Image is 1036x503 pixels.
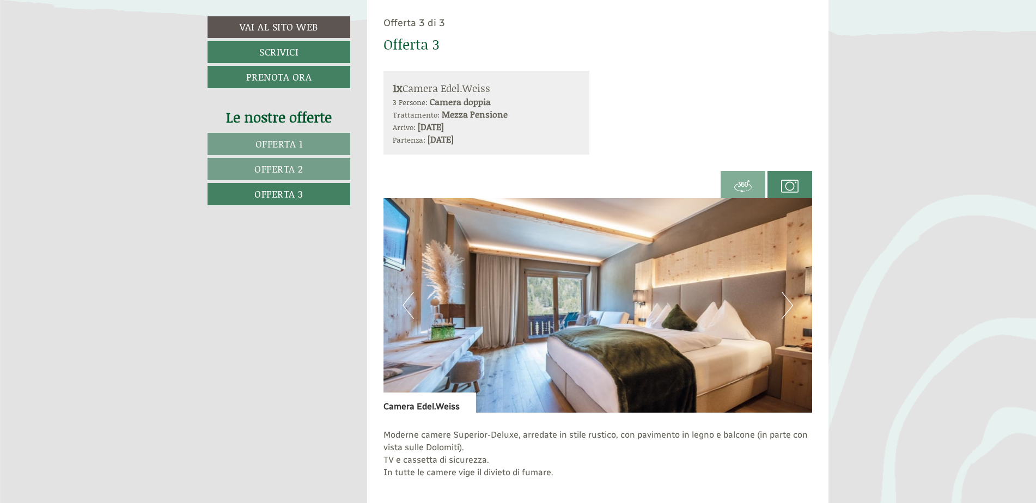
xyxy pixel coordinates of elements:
button: Next [782,292,793,319]
div: Camera Edel.Weiss [383,392,476,413]
small: 3 Persone: [393,96,428,108]
span: Offerta 3 [254,187,303,201]
button: Previous [403,292,414,319]
span: Offerta 1 [255,137,303,151]
b: [DATE] [418,120,444,133]
a: Scrivici [208,41,350,63]
small: Partenza: [393,134,425,145]
div: Le nostre offerte [208,107,350,127]
b: 1x [393,80,403,95]
b: Mezza Pensione [442,108,508,120]
b: Camera doppia [430,95,491,108]
b: [DATE] [428,133,454,145]
small: Trattamento: [393,109,440,120]
p: Moderne camere Superior-Deluxe, arredate in stile rustico, con pavimento in legno e balcone (in p... [383,429,813,491]
div: Camera Edel.Weiss [393,80,581,96]
span: Offerta 3 di 3 [383,17,445,29]
span: Offerta 2 [254,162,303,176]
img: image [383,198,813,413]
img: camera.svg [781,177,799,195]
a: Prenota ora [208,66,350,88]
a: Vai al sito web [208,16,350,38]
small: Arrivo: [393,121,416,133]
img: 360-grad.svg [734,177,752,195]
div: Offerta 3 [383,34,440,54]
